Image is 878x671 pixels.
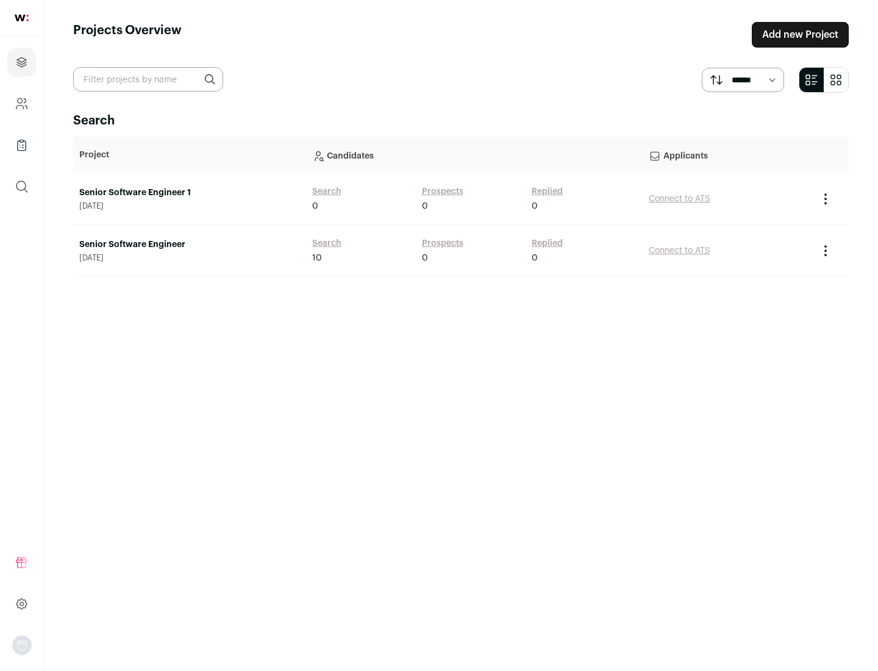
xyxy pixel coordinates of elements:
[422,200,428,212] span: 0
[422,252,428,264] span: 0
[818,192,833,206] button: Project Actions
[422,237,463,249] a: Prospects
[312,143,637,167] p: Candidates
[649,246,710,255] a: Connect to ATS
[15,15,29,21] img: wellfound-shorthand-0d5821cbd27db2630d0214b213865d53afaa358527fdda9d0ea32b1df1b89c2c.svg
[532,200,538,212] span: 0
[12,636,32,655] button: Open dropdown
[7,48,36,77] a: Projects
[73,22,182,48] h1: Projects Overview
[73,112,849,129] h2: Search
[79,149,300,161] p: Project
[818,243,833,258] button: Project Actions
[649,143,806,167] p: Applicants
[312,237,341,249] a: Search
[79,201,300,211] span: [DATE]
[312,185,341,198] a: Search
[422,185,463,198] a: Prospects
[12,636,32,655] img: nopic.png
[312,252,322,264] span: 10
[532,185,563,198] a: Replied
[532,237,563,249] a: Replied
[532,252,538,264] span: 0
[7,89,36,118] a: Company and ATS Settings
[7,131,36,160] a: Company Lists
[649,195,710,203] a: Connect to ATS
[312,200,318,212] span: 0
[79,253,300,263] span: [DATE]
[79,239,300,251] a: Senior Software Engineer
[752,22,849,48] a: Add new Project
[73,67,223,91] input: Filter projects by name
[79,187,300,199] a: Senior Software Engineer 1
